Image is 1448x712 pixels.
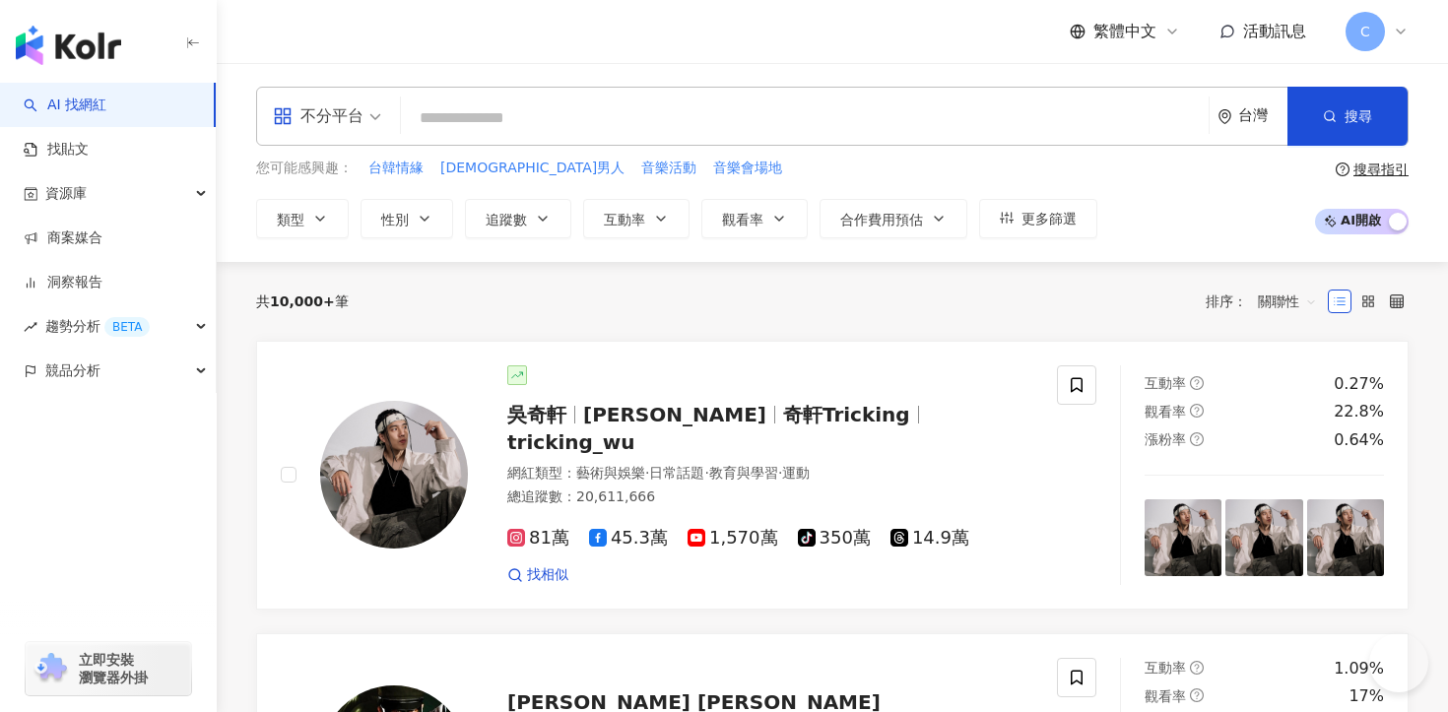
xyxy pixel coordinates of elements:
span: 活動訊息 [1243,22,1306,40]
span: 互動率 [604,212,645,227]
img: post-image [1307,499,1384,576]
img: post-image [1225,499,1302,576]
span: question-circle [1190,404,1204,418]
button: 類型 [256,199,349,238]
span: 45.3萬 [589,528,668,549]
button: 台韓情緣 [367,158,425,179]
button: 搜尋 [1287,87,1408,146]
a: 找相似 [507,565,568,585]
span: question-circle [1190,432,1204,446]
div: 台灣 [1238,107,1287,124]
img: KOL Avatar [320,401,468,549]
div: 17% [1349,685,1384,707]
div: 22.8% [1334,401,1384,422]
a: 找貼文 [24,140,89,160]
button: 性別 [361,199,453,238]
div: 排序： [1206,286,1328,317]
div: 不分平台 [273,100,363,132]
span: question-circle [1190,661,1204,675]
button: [DEMOGRAPHIC_DATA]男人 [439,158,625,179]
span: 觀看率 [1145,404,1186,420]
button: 音樂活動 [640,158,697,179]
button: 合作費用預估 [820,199,967,238]
span: 搜尋 [1345,108,1372,124]
span: 互動率 [1145,375,1186,391]
span: 追蹤數 [486,212,527,227]
img: logo [16,26,121,65]
span: 奇軒Tricking [783,403,910,426]
span: · [778,465,782,481]
span: 觀看率 [722,212,763,227]
span: 漲粉率 [1145,431,1186,447]
span: 吳奇軒 [507,403,566,426]
button: 互動率 [583,199,690,238]
span: 繁體中文 [1093,21,1156,42]
span: question-circle [1190,688,1204,702]
span: 350萬 [798,528,871,549]
img: post-image [1145,499,1221,576]
span: 台韓情緣 [368,159,424,178]
button: 追蹤數 [465,199,571,238]
a: 洞察報告 [24,273,102,292]
button: 觀看率 [701,199,808,238]
span: [PERSON_NAME] [583,403,766,426]
span: 更多篩選 [1021,211,1077,227]
div: 1.09% [1334,658,1384,680]
iframe: Help Scout Beacon - Open [1369,633,1428,692]
span: environment [1218,109,1232,124]
span: 您可能感興趣： [256,159,353,178]
span: question-circle [1336,162,1349,176]
span: 關聯性 [1258,286,1317,317]
div: 網紅類型 ： [507,464,1033,484]
div: 0.64% [1334,429,1384,451]
span: 教育與學習 [709,465,778,481]
span: 1,570萬 [688,528,778,549]
span: 14.9萬 [890,528,969,549]
img: chrome extension [32,653,70,684]
span: 立即安裝 瀏覽器外掛 [79,651,148,686]
span: · [645,465,649,481]
span: 找相似 [527,565,568,585]
div: 共 筆 [256,293,349,309]
span: 音樂活動 [641,159,696,178]
div: 0.27% [1334,373,1384,395]
span: 藝術與娛樂 [576,465,645,481]
span: 10,000+ [270,293,335,309]
div: 總追蹤數 ： 20,611,666 [507,487,1033,507]
span: C [1360,21,1370,42]
a: 商案媒合 [24,228,102,248]
button: 更多篩選 [979,199,1097,238]
span: 趨勢分析 [45,304,150,349]
span: 合作費用預估 [840,212,923,227]
a: chrome extension立即安裝 瀏覽器外掛 [26,642,191,695]
div: BETA [104,317,150,337]
span: 日常話題 [649,465,704,481]
span: 互動率 [1145,660,1186,676]
button: 音樂會場地 [712,158,783,179]
span: [DEMOGRAPHIC_DATA]男人 [440,159,625,178]
span: rise [24,320,37,334]
span: 競品分析 [45,349,100,393]
span: tricking_wu [507,430,635,454]
a: KOL Avatar吳奇軒[PERSON_NAME]奇軒Trickingtricking_wu網紅類型：藝術與娛樂·日常話題·教育與學習·運動總追蹤數：20,611,66681萬45.3萬1,5... [256,341,1409,610]
a: searchAI 找網紅 [24,96,106,115]
span: 資源庫 [45,171,87,216]
div: 搜尋指引 [1353,162,1409,177]
span: 類型 [277,212,304,227]
span: 性別 [381,212,409,227]
span: 觀看率 [1145,688,1186,704]
span: appstore [273,106,293,126]
span: 音樂會場地 [713,159,782,178]
span: 81萬 [507,528,569,549]
span: 運動 [782,465,810,481]
span: question-circle [1190,376,1204,390]
span: · [704,465,708,481]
